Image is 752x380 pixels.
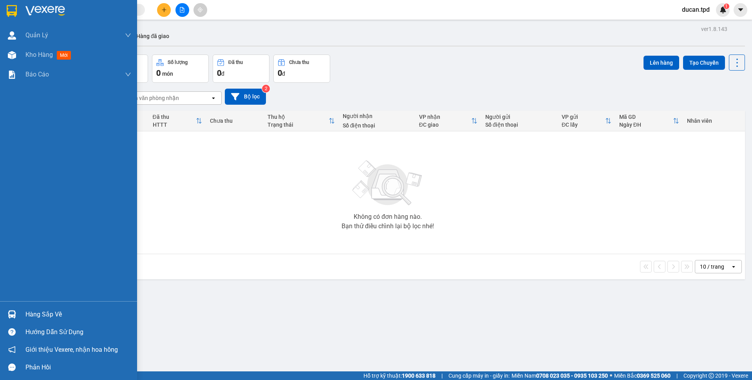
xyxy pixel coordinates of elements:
[125,71,131,78] span: down
[687,118,741,124] div: Nhân viên
[615,111,683,131] th: Toggle SortBy
[610,374,612,377] span: ⚪️
[700,263,724,271] div: 10 / trang
[730,264,737,270] svg: open
[25,326,131,338] div: Hướng dẫn sử dụng
[153,114,196,120] div: Đã thu
[25,30,48,40] span: Quản Lý
[415,111,481,131] th: Toggle SortBy
[644,56,679,70] button: Lên hàng
[676,5,716,15] span: ducan.tpd
[719,6,727,13] img: icon-new-feature
[25,345,118,355] span: Giới thiệu Vexere, nhận hoa hồng
[8,364,16,371] span: message
[225,89,266,105] button: Bộ lọc
[8,346,16,353] span: notification
[8,31,16,40] img: warehouse-icon
[156,68,161,78] span: 0
[448,371,510,380] span: Cung cấp máy in - giấy in:
[264,111,339,131] th: Toggle SortBy
[282,71,285,77] span: đ
[197,7,203,13] span: aim
[343,122,411,129] div: Số điện thoại
[558,111,615,131] th: Toggle SortBy
[210,118,260,124] div: Chưa thu
[25,309,131,320] div: Hàng sắp về
[419,122,471,128] div: ĐC giao
[402,373,436,379] strong: 1900 633 818
[354,214,422,220] div: Không có đơn hàng nào.
[157,3,171,17] button: plus
[217,68,221,78] span: 0
[485,122,554,128] div: Số điện thoại
[162,71,173,77] span: món
[125,32,131,38] span: down
[363,371,436,380] span: Hỗ trợ kỹ thuật:
[562,114,605,120] div: VP gửi
[289,60,309,65] div: Chưa thu
[725,4,728,9] span: 1
[168,60,188,65] div: Số lượng
[25,362,131,373] div: Phản hồi
[485,114,554,120] div: Người gửi
[149,111,206,131] th: Toggle SortBy
[125,94,179,102] div: Chọn văn phòng nhận
[709,373,714,378] span: copyright
[8,71,16,79] img: solution-icon
[8,51,16,59] img: warehouse-icon
[221,71,224,77] span: đ
[25,69,49,79] span: Báo cáo
[701,25,727,33] div: ver 1.8.143
[262,85,270,93] sup: 2
[57,51,71,60] span: mới
[619,114,673,120] div: Mã GD
[349,156,427,211] img: svg+xml;base64,PHN2ZyBjbGFzcz0ibGlzdC1wbHVnX19zdmciIHhtbG5zPSJodHRwOi8vd3d3LnczLm9yZy8yMDAwL3N2Zy...
[213,55,269,83] button: Đã thu0đ
[419,114,471,120] div: VP nhận
[637,373,671,379] strong: 0369 525 060
[179,7,185,13] span: file-add
[737,6,744,13] span: caret-down
[278,68,282,78] span: 0
[441,371,443,380] span: |
[161,7,167,13] span: plus
[512,371,608,380] span: Miền Nam
[683,56,725,70] button: Tạo Chuyến
[25,51,53,58] span: Kho hàng
[724,4,729,9] sup: 1
[268,122,329,128] div: Trạng thái
[130,27,175,45] button: Hàng đã giao
[210,95,217,101] svg: open
[676,371,678,380] span: |
[536,373,608,379] strong: 0708 023 035 - 0935 103 250
[734,3,747,17] button: caret-down
[273,55,330,83] button: Chưa thu0đ
[152,55,209,83] button: Số lượng0món
[614,371,671,380] span: Miền Bắc
[153,122,196,128] div: HTTT
[268,114,329,120] div: Thu hộ
[8,328,16,336] span: question-circle
[8,310,16,318] img: warehouse-icon
[562,122,605,128] div: ĐC lấy
[342,223,434,229] div: Bạn thử điều chỉnh lại bộ lọc nhé!
[7,5,17,17] img: logo-vxr
[228,60,243,65] div: Đã thu
[343,113,411,119] div: Người nhận
[619,122,673,128] div: Ngày ĐH
[193,3,207,17] button: aim
[175,3,189,17] button: file-add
